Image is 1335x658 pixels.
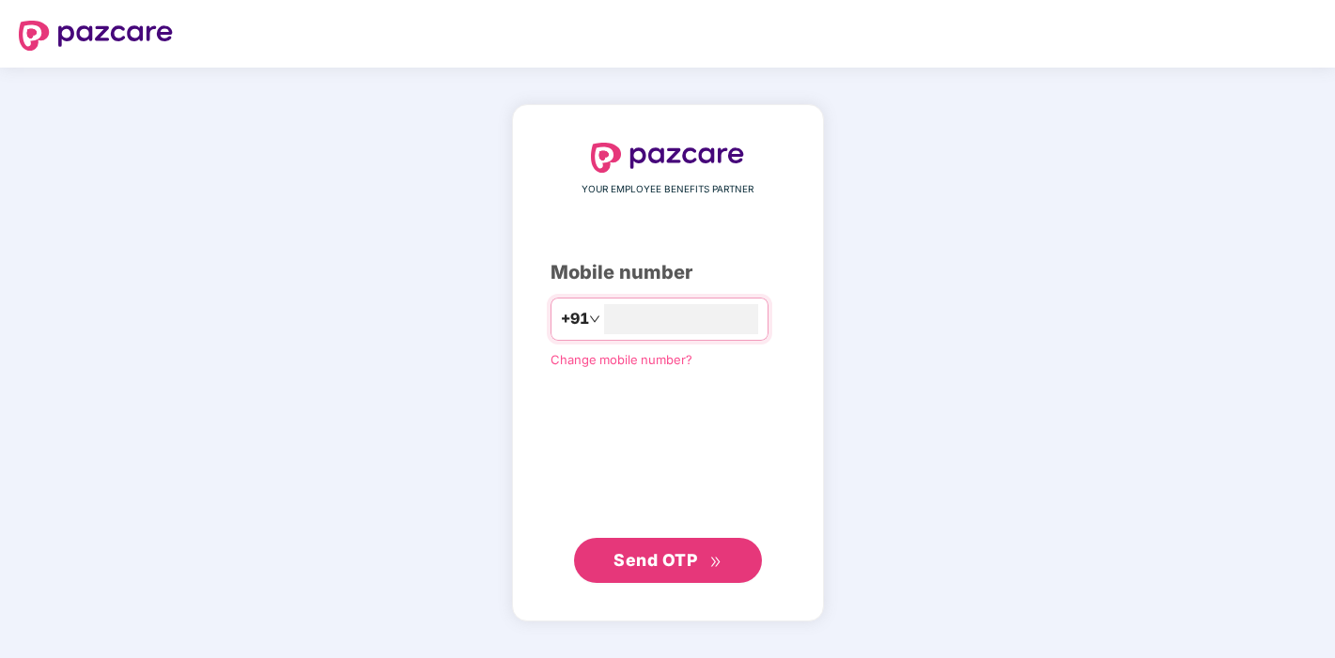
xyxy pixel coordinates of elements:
[591,143,745,173] img: logo
[589,314,600,325] span: down
[613,550,697,570] span: Send OTP
[561,307,589,330] span: +91
[709,556,722,568] span: double-right
[551,352,692,367] a: Change mobile number?
[582,182,753,197] span: YOUR EMPLOYEE BENEFITS PARTNER
[574,538,762,583] button: Send OTPdouble-right
[551,258,785,287] div: Mobile number
[19,21,173,51] img: logo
